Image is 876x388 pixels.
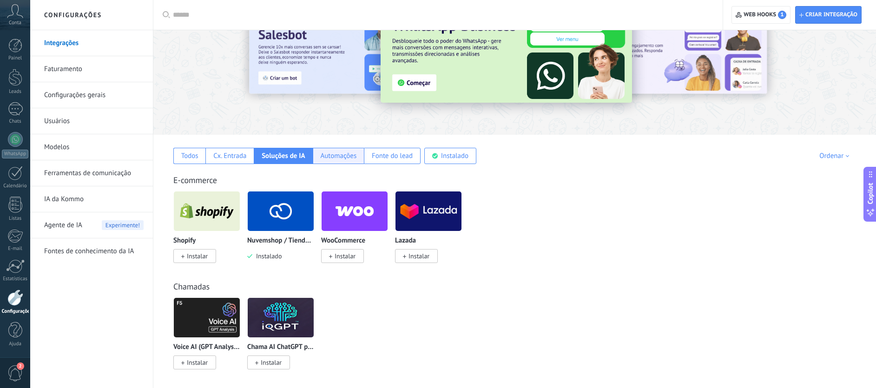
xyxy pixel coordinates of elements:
img: logo_main.png [174,189,240,234]
div: Ordenar [819,151,852,160]
a: Modelos [44,134,144,160]
img: logo_main.png [395,189,461,234]
li: Integrações [30,30,153,56]
span: Instalar [187,252,208,260]
a: IA da Kommo [44,186,144,212]
p: Chama AI ChatGPT por iQGPT [247,343,314,351]
span: 2 [17,362,24,370]
img: logo_main.png [322,189,388,234]
li: Modelos [30,134,153,160]
div: Chats [2,118,29,125]
div: Fonte do lead [372,151,413,160]
img: logo_main.jpg [174,295,240,340]
img: logo_main.png [248,189,314,234]
div: Voice AI (GPT Analysis) via Komanda F5 [173,297,247,381]
li: Agente de IA [30,212,153,238]
span: Copilot [866,183,875,204]
span: Web hooks [744,11,786,19]
div: Nuvemshop / Tiendanube [247,191,321,274]
p: Voice AI (GPT Analysis) via Komanda F5 [173,343,240,351]
span: Criar integração [805,11,857,19]
div: Soluções de IA [262,151,305,160]
span: Instalar [187,358,208,367]
div: Shopify [173,191,247,274]
li: Fontes de conhecimento da IA [30,238,153,264]
div: Instalado [441,151,468,160]
span: Instalar [335,252,356,260]
div: Todos [181,151,198,160]
a: Agente de IAExperimente! [44,212,144,238]
img: logo_main.png [248,295,314,340]
div: Leads [2,89,29,95]
div: Lazada [395,191,469,274]
a: Chamadas [173,281,210,292]
p: Nuvemshop / Tiendanube [247,237,314,245]
li: Usuários [30,108,153,134]
p: Shopify [173,237,196,245]
li: Ferramentas de comunicação [30,160,153,186]
div: Automações [320,151,356,160]
span: Agente de IA [44,212,82,238]
span: Instalar [261,358,282,367]
a: Faturamento [44,56,144,82]
div: Ajuda [2,341,29,347]
div: Configurações [2,309,29,315]
div: WooCommerce [321,191,395,274]
div: Chama AI ChatGPT por iQGPT [247,297,321,381]
a: Usuários [44,108,144,134]
div: Calendário [2,183,29,189]
div: Listas [2,216,29,222]
p: WooCommerce [321,237,365,245]
a: E-commerce [173,175,217,185]
span: Instalar [408,252,429,260]
button: Web hooks1 [731,6,790,24]
li: IA da Kommo [30,186,153,212]
p: Lazada [395,237,416,245]
span: Instalado [252,252,282,260]
span: Experimente! [102,220,144,230]
button: Criar integração [795,6,862,24]
div: E-mail [2,246,29,252]
span: Conta [9,20,21,26]
li: Faturamento [30,56,153,82]
a: Ferramentas de comunicação [44,160,144,186]
div: Painel [2,55,29,61]
div: Estatísticas [2,276,29,282]
li: Configurações gerais [30,82,153,108]
div: WhatsApp [2,150,28,158]
a: Fontes de conhecimento da IA [44,238,144,264]
a: Configurações gerais [44,82,144,108]
a: Integrações [44,30,144,56]
div: Cx. Entrada [213,151,246,160]
span: 1 [778,11,786,19]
